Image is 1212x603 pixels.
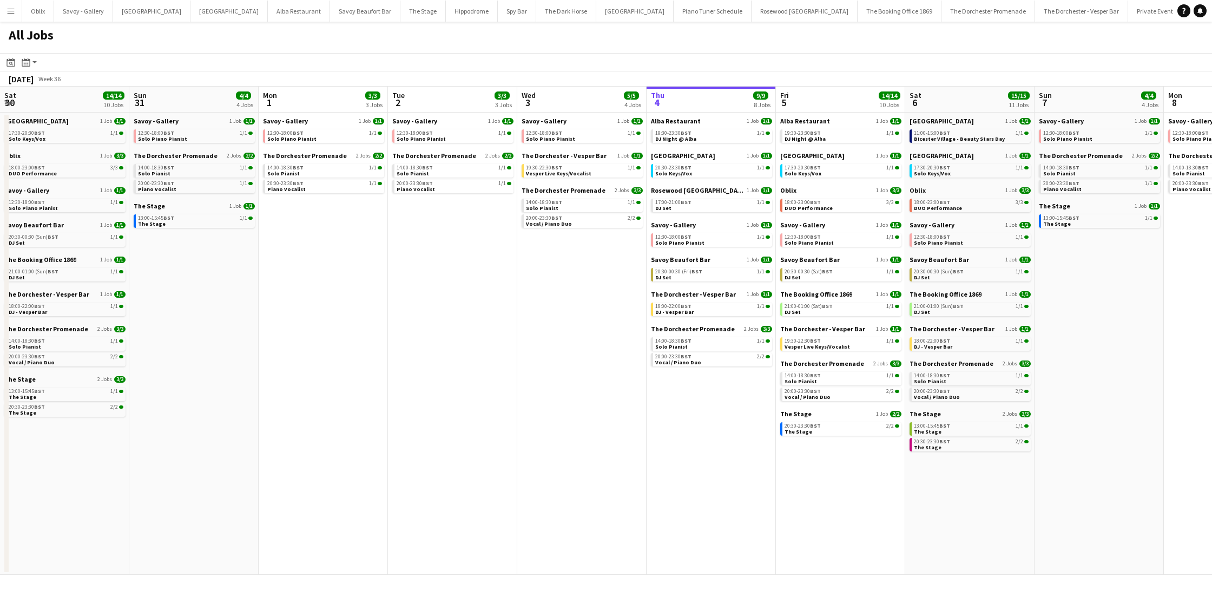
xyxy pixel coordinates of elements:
[1149,203,1160,209] span: 1/1
[163,180,174,187] span: BST
[267,180,382,192] a: 20:00-23:30BST1/1Piano Vocalist
[134,117,255,152] div: Savoy - Gallery1 Job1/112:30-18:00BST1/1Solo Piano Pianist
[1016,130,1023,136] span: 1/1
[890,153,901,159] span: 1/1
[293,180,304,187] span: BST
[780,186,901,194] a: Oblix1 Job3/3
[138,135,187,142] span: Solo Piano Pianist
[1198,180,1209,187] span: BST
[752,1,858,22] button: Rosewood [GEOGRAPHIC_DATA]
[373,153,384,159] span: 2/2
[4,152,126,186] div: Oblix1 Job3/318:00-23:00BST3/3DUO Performance
[551,199,562,206] span: BST
[526,164,641,176] a: 19:30-22:30BST1/1Vesper Live Keys/Vocalist
[1173,170,1205,177] span: Solo Pianist
[910,152,1031,160] a: [GEOGRAPHIC_DATA]1 Job1/1
[267,129,382,142] a: 12:30-18:00BST1/1Solo Piano Pianist
[9,130,45,136] span: 17:30-20:30
[1039,152,1123,160] span: The Dorchester Promenade
[810,164,821,171] span: BST
[1069,214,1079,221] span: BST
[785,199,899,211] a: 18:00-23:00BST3/3DUO Performance
[551,164,562,171] span: BST
[134,117,255,125] a: Savoy - Gallery1 Job1/1
[522,152,607,160] span: The Dorchester - Vesper Bar
[1043,165,1079,171] span: 14:00-18:30
[9,165,45,171] span: 18:00-23:00
[757,165,765,171] span: 1/1
[397,181,433,186] span: 20:00-23:30
[631,153,643,159] span: 1/1
[780,186,796,194] span: Oblix
[134,152,255,160] a: The Dorchester Promenade2 Jobs2/2
[134,117,179,125] span: Savoy - Gallery
[138,165,174,171] span: 14:00-18:30
[369,130,377,136] span: 1/1
[939,199,950,206] span: BST
[138,129,253,142] a: 12:30-18:00BST1/1Solo Piano Pianist
[397,170,429,177] span: Solo Pianist
[267,164,382,176] a: 14:00-18:30BST1/1Solo Pianist
[655,164,770,176] a: 20:30-23:30BST1/1Solo Keys/Vox
[263,117,308,125] span: Savoy - Gallery
[651,152,715,160] span: Goring Hotel
[190,1,268,22] button: [GEOGRAPHIC_DATA]
[785,205,833,212] span: DUO Performance
[890,187,901,194] span: 3/3
[22,1,54,22] button: Oblix
[1005,118,1017,124] span: 1 Job
[1043,129,1158,142] a: 12:30-18:00BST1/1Solo Piano Pianist
[655,205,671,212] span: DJ Set
[628,200,635,205] span: 1/1
[9,205,58,212] span: Solo Piano Pianist
[1035,1,1128,22] button: The Dorchester - Vesper Bar
[488,118,500,124] span: 1 Job
[886,130,894,136] span: 1/1
[400,1,446,22] button: The Stage
[757,130,765,136] span: 1/1
[1173,165,1209,171] span: 14:00-18:30
[397,129,511,142] a: 12:30-18:00BST1/1Solo Piano Pianist
[780,186,901,221] div: Oblix1 Job3/318:00-23:00BST3/3DUO Performance
[1039,117,1160,125] a: Savoy - Gallery1 Job1/1
[1039,202,1070,210] span: The Stage
[1135,203,1147,209] span: 1 Job
[522,117,643,125] a: Savoy - Gallery1 Job1/1
[138,164,253,176] a: 14:00-18:30BST1/1Solo Pianist
[268,1,330,22] button: Alba Restaurant
[134,202,255,210] a: The Stage1 Job1/1
[939,164,950,171] span: BST
[397,164,511,176] a: 14:00-18:30BST1/1Solo Pianist
[526,130,562,136] span: 12:30-18:00
[114,187,126,194] span: 1/1
[422,129,433,136] span: BST
[240,130,247,136] span: 1/1
[914,129,1029,142] a: 11:00-15:00BST1/1Bicester Village - Beauty Stars Day
[392,117,437,125] span: Savoy - Gallery
[522,186,643,194] a: The Dorchester Promenade2 Jobs3/3
[910,186,1031,194] a: Oblix1 Job3/3
[498,165,506,171] span: 1/1
[422,180,433,187] span: BST
[4,117,126,152] div: [GEOGRAPHIC_DATA]1 Job1/117:30-20:30BST1/1Solo Keys/Vox
[293,164,304,171] span: BST
[114,118,126,124] span: 1/1
[1069,164,1079,171] span: BST
[1198,129,1209,136] span: BST
[858,1,941,22] button: The Booking Office 1869
[810,129,821,136] span: BST
[138,170,170,177] span: Solo Pianist
[163,164,174,171] span: BST
[681,164,691,171] span: BST
[1145,130,1152,136] span: 1/1
[551,129,562,136] span: BST
[9,164,123,176] a: 18:00-23:00BST3/3DUO Performance
[522,117,567,125] span: Savoy - Gallery
[747,118,759,124] span: 1 Job
[655,170,692,177] span: Solo Keys/Vox
[4,186,126,221] div: Savoy - Gallery1 Job1/112:30-18:00BST1/1Solo Piano Pianist
[526,170,591,177] span: Vesper Live Keys/Vocalist
[651,186,745,194] span: Rosewood London
[910,117,1031,125] a: [GEOGRAPHIC_DATA]1 Job1/1
[914,165,950,171] span: 17:30-20:30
